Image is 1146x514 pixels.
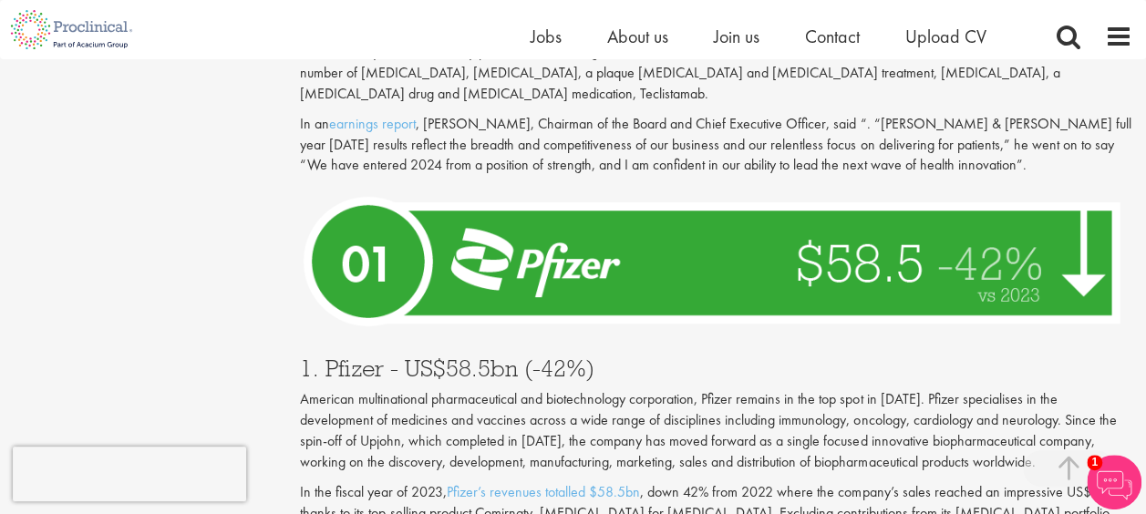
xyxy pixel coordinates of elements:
[300,356,1132,380] h3: 1. Pfizer - US$58.5bn (-42%)
[329,114,416,133] a: earnings report
[300,21,1132,104] p: For the company’s innovative medicine division, revenues increased by 4% on both a reported and o...
[13,447,246,501] iframe: reCAPTCHA
[1087,455,1141,509] img: Chatbot
[714,25,759,48] a: Join us
[300,114,1132,177] p: In an , [PERSON_NAME], Chairman of the Board and Chief Executive Officer, said “. “[PERSON_NAME] ...
[607,25,668,48] a: About us
[1087,455,1102,470] span: 1
[531,25,562,48] a: Jobs
[447,482,640,501] a: Pfizer’s revenues totalled $58.5bn
[905,25,986,48] a: Upload CV
[300,389,1132,472] p: American multinational pharmaceutical and biotechnology corporation, Pfizer remains in the top sp...
[805,25,860,48] a: Contact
